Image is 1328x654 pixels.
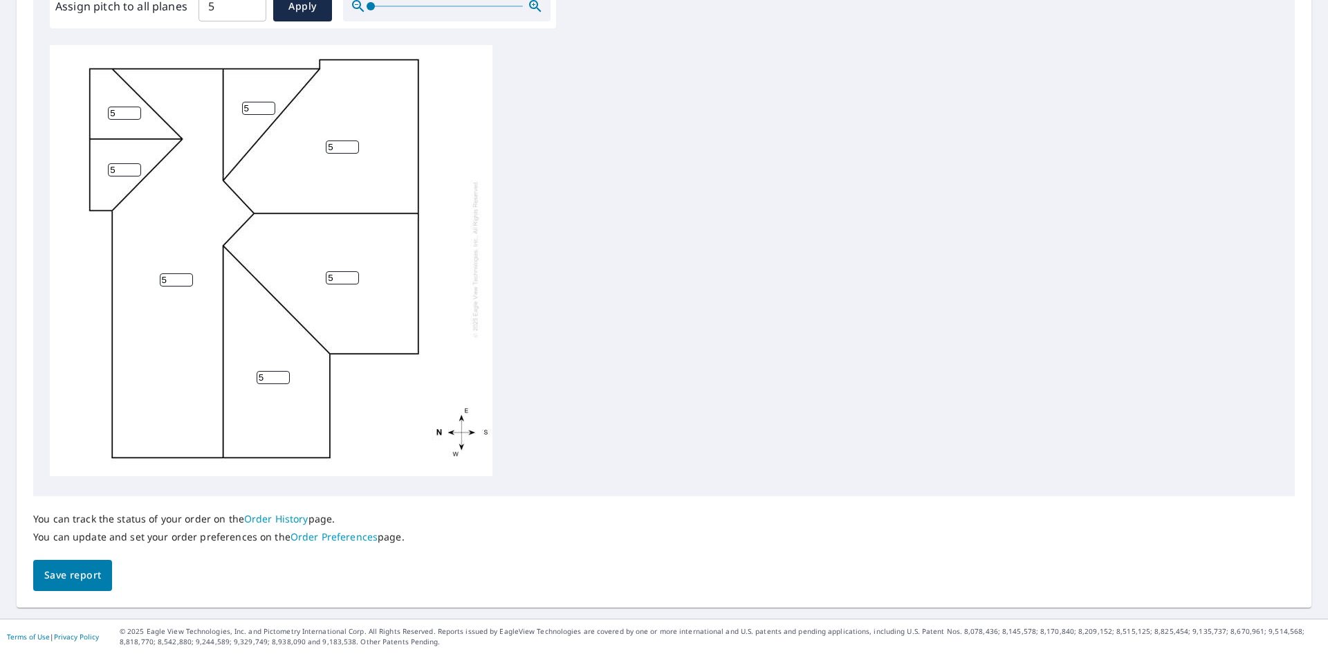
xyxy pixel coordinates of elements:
[7,633,99,641] p: |
[7,632,50,642] a: Terms of Use
[33,513,405,525] p: You can track the status of your order on the page.
[244,512,308,525] a: Order History
[54,632,99,642] a: Privacy Policy
[120,626,1321,647] p: © 2025 Eagle View Technologies, Inc. and Pictometry International Corp. All Rights Reserved. Repo...
[44,567,101,584] span: Save report
[290,530,378,543] a: Order Preferences
[33,531,405,543] p: You can update and set your order preferences on the page.
[33,560,112,591] button: Save report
